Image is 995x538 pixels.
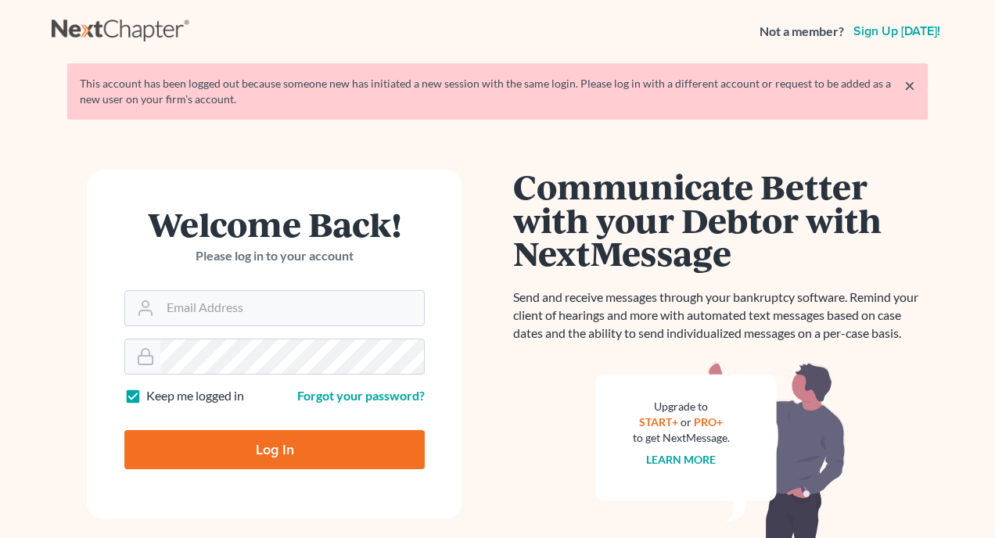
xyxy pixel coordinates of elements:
h1: Welcome Back! [124,207,425,241]
p: Please log in to your account [124,247,425,265]
a: Sign up [DATE]! [850,25,943,38]
a: Learn more [647,453,717,466]
a: Forgot your password? [297,388,425,403]
label: Keep me logged in [146,387,244,405]
h1: Communicate Better with your Debtor with NextMessage [513,170,928,270]
div: to get NextMessage. [633,430,730,446]
p: Send and receive messages through your bankruptcy software. Remind your client of hearings and mo... [513,289,928,343]
div: This account has been logged out because someone new has initiated a new session with the same lo... [80,76,915,107]
a: × [904,76,915,95]
strong: Not a member? [760,23,844,41]
span: or [681,415,692,429]
a: START+ [640,415,679,429]
input: Log In [124,430,425,469]
div: Upgrade to [633,399,730,414]
input: Email Address [160,291,424,325]
a: PRO+ [695,415,724,429]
